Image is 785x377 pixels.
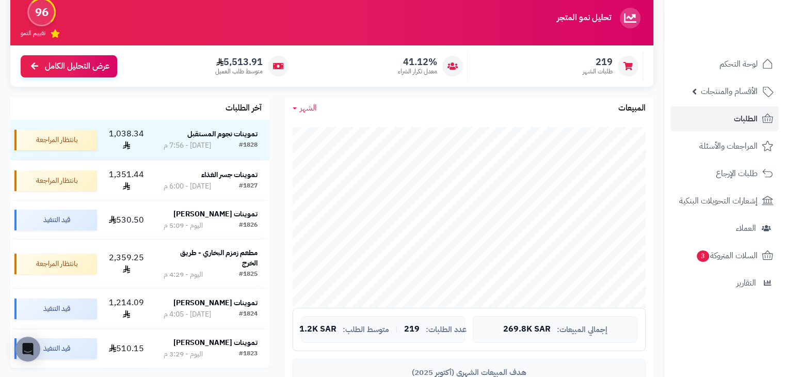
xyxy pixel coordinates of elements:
[679,194,758,208] span: إشعارات التحويلات البنكية
[21,29,45,38] span: تقييم النمو
[14,210,97,230] div: قيد التنفيذ
[670,243,779,268] a: السلات المتروكة3
[701,84,758,99] span: الأقسام والمنتجات
[404,325,420,334] span: 219
[101,120,152,160] td: 1,038.34
[14,130,97,150] div: بانتظار المراجعة
[101,289,152,329] td: 1,214.09
[670,216,779,241] a: العملاء
[45,60,109,72] span: عرض التحليل الكامل
[583,56,613,68] span: 219
[734,112,758,126] span: الطلبات
[736,221,756,235] span: العملاء
[173,337,258,348] strong: تموينات [PERSON_NAME]
[239,221,258,231] div: #1826
[398,67,437,76] span: معدل تكرار الشراء
[173,209,258,219] strong: تموينات [PERSON_NAME]
[21,55,117,77] a: عرض التحليل الكامل
[557,13,611,23] h3: تحليل نمو المتجر
[14,299,97,319] div: قيد التنفيذ
[299,325,337,334] span: 1.2K SAR
[164,349,203,359] div: اليوم - 3:29 م
[670,161,779,186] a: طلبات الإرجاع
[670,271,779,295] a: التقارير
[503,325,551,334] span: 269.8K SAR
[164,181,211,192] div: [DATE] - 6:00 م
[300,102,317,114] span: الشهر
[14,170,97,191] div: بانتظار المراجعة
[239,270,258,280] div: #1825
[101,329,152,368] td: 510.15
[215,67,263,76] span: متوسط طلب العميل
[164,221,203,231] div: اليوم - 5:09 م
[180,247,258,269] strong: مطعم زمزم البخاري - طريق الخرج
[618,104,646,113] h3: المبيعات
[101,240,152,288] td: 2,359.25
[164,309,211,320] div: [DATE] - 4:05 م
[14,254,97,274] div: بانتظار المراجعة
[670,106,779,131] a: الطلبات
[398,56,437,68] span: 41.12%
[736,276,756,290] span: التقارير
[187,129,258,139] strong: تموينات نجوم المستقبل
[719,57,758,71] span: لوحة التحكم
[215,56,263,68] span: 5,513.91
[239,349,258,359] div: #1823
[696,248,758,263] span: السلات المتروكة
[201,169,258,180] strong: تموينات جسر الغذاء
[670,189,779,213] a: إشعارات التحويلات البنكية
[716,166,758,181] span: طلبات الإرجاع
[670,52,779,76] a: لوحة التحكم
[14,338,97,359] div: قيد التنفيذ
[173,297,258,308] strong: تموينات [PERSON_NAME]
[426,325,467,334] span: عدد الطلبات:
[239,309,258,320] div: #1824
[343,325,389,334] span: متوسط الطلب:
[697,250,710,262] span: 3
[164,140,211,151] div: [DATE] - 7:56 م
[101,161,152,201] td: 1,351.44
[239,181,258,192] div: #1827
[164,270,203,280] div: اليوم - 4:29 م
[670,134,779,159] a: المراجعات والأسئلة
[239,140,258,151] div: #1828
[699,139,758,153] span: المراجعات والأسئلة
[15,337,40,362] div: Open Intercom Messenger
[226,104,262,113] h3: آخر الطلبات
[395,325,398,333] span: |
[583,67,613,76] span: طلبات الشهر
[715,23,775,45] img: logo-2.png
[293,102,317,114] a: الشهر
[557,325,607,334] span: إجمالي المبيعات:
[101,201,152,239] td: 530.50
